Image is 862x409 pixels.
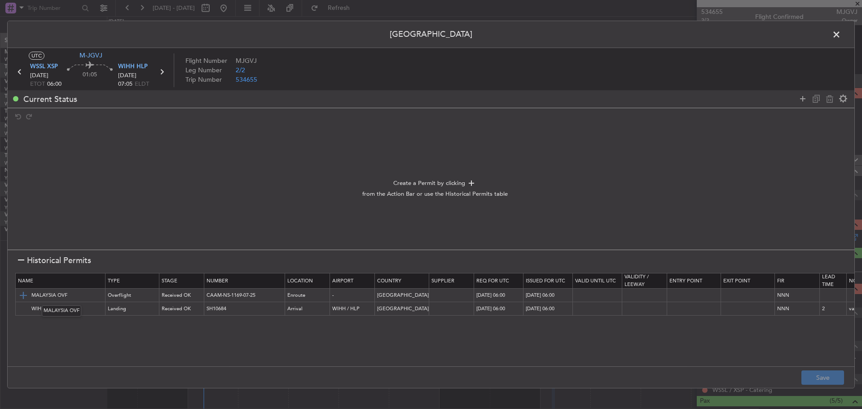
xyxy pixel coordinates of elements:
[775,273,820,289] th: Fir
[667,273,721,289] th: Entry Point
[775,302,820,316] td: NNN
[775,289,820,302] td: NNN
[820,273,847,289] th: Lead Time
[820,302,847,316] td: 2
[15,190,854,199] p: from the Action Bar or use the Historical Permits table
[721,273,775,289] th: Exit Point
[42,305,81,317] div: MALAYSIA OVF
[8,21,854,48] header: [GEOGRAPHIC_DATA]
